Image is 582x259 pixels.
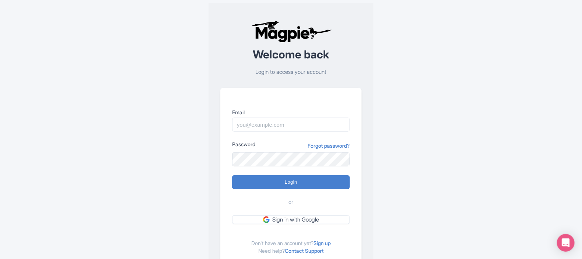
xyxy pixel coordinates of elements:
a: Sign in with Google [232,215,350,224]
label: Password [232,140,255,148]
input: Login [232,175,350,189]
img: google.svg [263,216,270,223]
label: Email [232,108,350,116]
p: Login to access your account [220,68,362,76]
a: Forgot password? [308,142,350,150]
div: Don't have an account yet? Need help? [232,233,350,255]
div: Open Intercom Messenger [557,234,575,252]
span: or [289,198,294,206]
a: Contact Support [285,248,324,254]
a: Sign up [313,240,331,246]
input: you@example.com [232,118,350,132]
h2: Welcome back [220,48,362,61]
img: logo-ab69f6fb50320c5b225c76a69d11143b.png [250,21,333,43]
